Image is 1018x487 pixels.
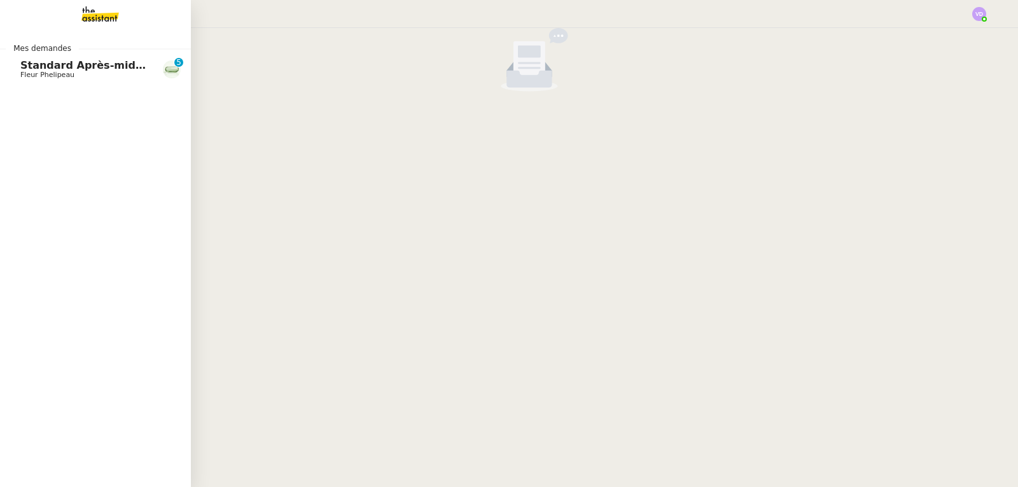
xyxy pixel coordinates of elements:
[176,58,181,69] p: 5
[972,7,986,21] img: svg
[163,60,181,78] img: 7f9b6497-4ade-4d5b-ae17-2cbe23708554
[6,42,79,55] span: Mes demandes
[174,58,183,67] nz-badge-sup: 5
[20,59,181,71] span: Standard Après-midi - DLAB
[20,71,74,79] span: Fleur Phelipeau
